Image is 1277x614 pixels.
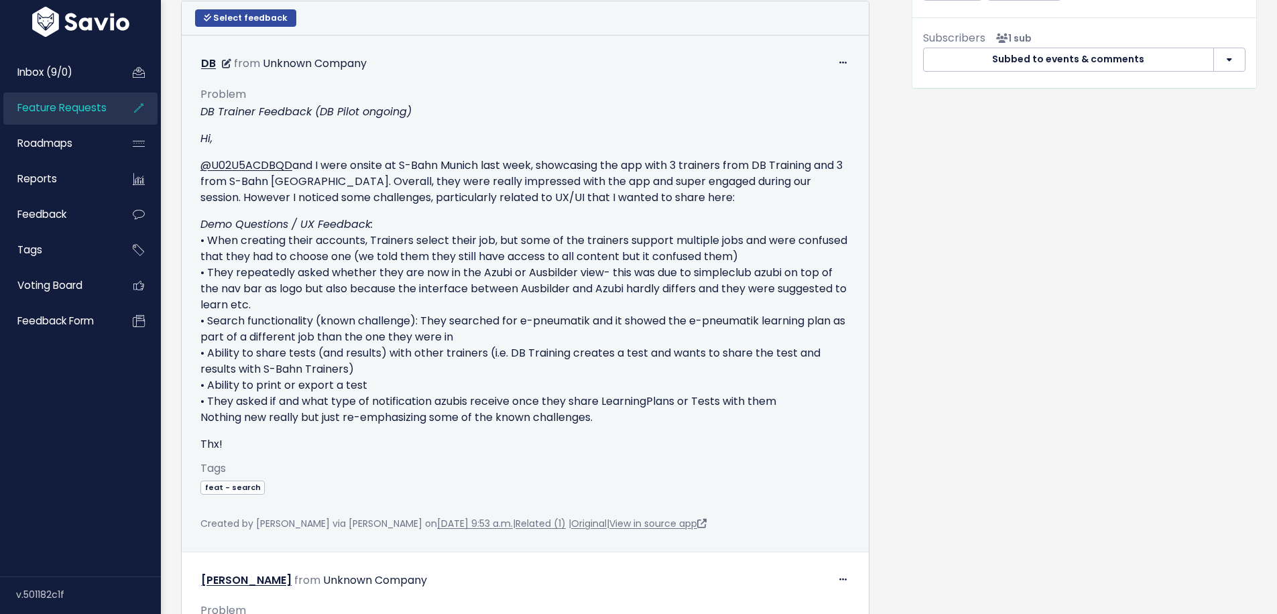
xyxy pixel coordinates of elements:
[294,572,320,588] span: from
[991,32,1032,45] span: <p><strong>Subscribers</strong><br><br> - Dmitry Khromov<br> </p>
[3,235,111,265] a: Tags
[3,93,111,123] a: Feature Requests
[17,278,82,292] span: Voting Board
[200,158,850,206] p: and I were onsite at S-Bahn Munich last week, showcasing the app with 3 trainers from DB Training...
[571,517,607,530] a: Original
[201,572,292,588] a: [PERSON_NAME]
[17,101,107,115] span: Feature Requests
[3,57,111,88] a: Inbox (9/0)
[17,207,66,221] span: Feedback
[3,199,111,230] a: Feedback
[200,131,212,146] em: Hi,
[17,136,72,150] span: Roadmaps
[263,54,367,74] div: Unknown Company
[200,217,373,232] em: Demo Questions / UX Feedback:
[923,30,985,46] span: Subscribers
[17,172,57,186] span: Reports
[29,7,133,37] img: logo-white.9d6f32f41409.svg
[323,571,427,591] div: Unknown Company
[200,86,246,102] span: Problem
[17,243,42,257] span: Tags
[17,65,72,79] span: Inbox (9/0)
[213,12,288,23] span: Select feedback
[3,306,111,336] a: Feedback form
[515,517,566,530] a: Related (1)
[3,270,111,301] a: Voting Board
[200,158,292,173] a: @U02U5ACDBQD
[200,217,850,426] p: • When creating their accounts, Trainers select their job, but some of the trainers support multi...
[200,436,850,452] p: Thx!
[16,577,161,612] div: v.501182c1f
[200,104,412,119] em: DB Trainer Feedback (DB Pilot ongoing)
[3,128,111,159] a: Roadmaps
[234,56,260,71] span: from
[437,517,513,530] a: [DATE] 9:53 a.m.
[200,460,226,476] span: Tags
[923,48,1214,72] button: Subbed to events & comments
[3,164,111,194] a: Reports
[609,517,707,530] a: View in source app
[200,481,265,495] span: feat - search
[200,480,265,493] a: feat - search
[17,314,94,328] span: Feedback form
[201,56,216,71] a: DB
[200,517,707,530] span: Created by [PERSON_NAME] via [PERSON_NAME] on | | |
[195,9,296,27] button: Select feedback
